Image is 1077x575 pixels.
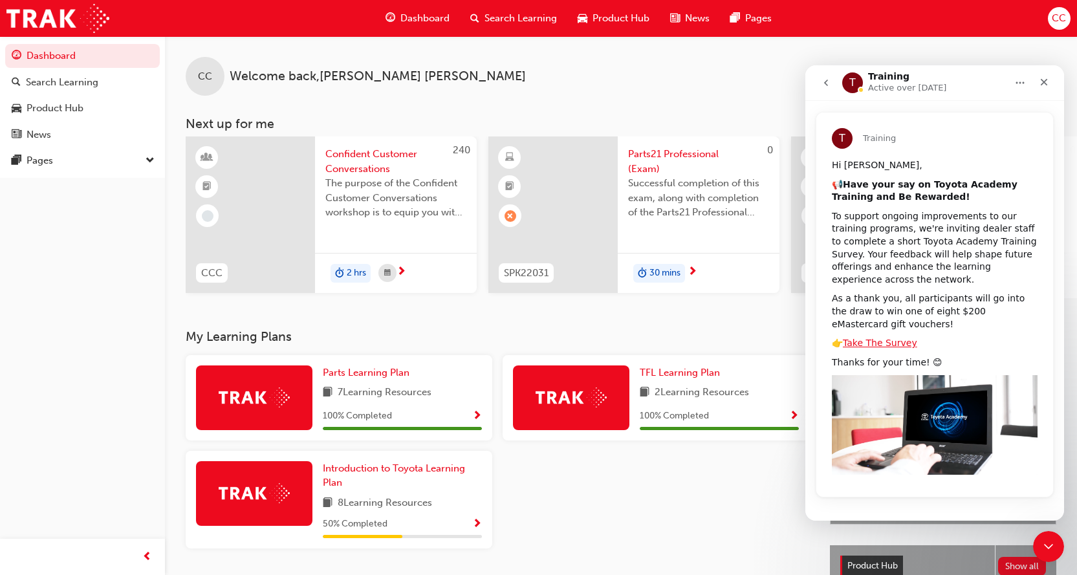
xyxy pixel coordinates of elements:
[384,265,391,281] span: calendar-icon
[397,266,406,278] span: next-icon
[720,5,782,32] a: pages-iconPages
[505,179,514,195] span: booktick-icon
[338,385,431,401] span: 7 Learning Resources
[640,409,709,424] span: 100 % Completed
[335,265,344,282] span: duration-icon
[186,136,477,293] a: 240CCCConfident Customer ConversationsThe purpose of the Confident Customer Conversations worksho...
[745,11,772,26] span: Pages
[5,44,160,68] a: Dashboard
[27,101,83,116] div: Product Hub
[323,495,332,512] span: book-icon
[472,408,482,424] button: Show Progress
[472,516,482,532] button: Show Progress
[26,75,98,90] div: Search Learning
[1070,144,1076,156] span: 0
[640,385,649,401] span: book-icon
[567,5,660,32] a: car-iconProduct Hub
[638,265,647,282] span: duration-icon
[730,10,740,27] span: pages-icon
[649,266,680,281] span: 30 mins
[146,153,155,169] span: down-icon
[202,179,212,195] span: booktick-icon
[323,385,332,401] span: book-icon
[5,41,160,149] button: DashboardSearch LearningProduct HubNews
[767,144,773,156] span: 0
[847,560,898,571] span: Product Hub
[640,367,720,378] span: TFL Learning Plan
[201,266,223,281] span: CCC
[27,127,51,142] div: News
[202,210,213,222] span: learningRecordVerb_NONE-icon
[536,387,607,407] img: Trak
[660,5,720,32] a: news-iconNews
[5,96,160,120] a: Product Hub
[504,266,549,281] span: SPK22031
[386,10,395,27] span: guage-icon
[688,266,697,278] span: next-icon
[640,365,725,380] a: TFL Learning Plan
[323,461,482,490] a: Introduction to Toyota Learning Plan
[1033,531,1064,562] iframe: Intercom live chat
[789,411,799,422] span: Show Progress
[12,103,21,114] span: car-icon
[323,462,465,489] span: Introduction to Toyota Learning Plan
[1048,7,1071,30] button: CC
[12,155,21,167] span: pages-icon
[472,411,482,422] span: Show Progress
[323,365,415,380] a: Parts Learning Plan
[325,147,466,176] span: Confident Customer Conversations
[202,149,212,166] span: learningResourceType_INSTRUCTOR_LED-icon
[453,144,470,156] span: 240
[5,149,160,173] button: Pages
[323,517,387,532] span: 50 % Completed
[484,11,557,26] span: Search Learning
[12,129,21,141] span: news-icon
[400,11,450,26] span: Dashboard
[655,385,749,401] span: 2 Learning Resources
[460,5,567,32] a: search-iconSearch Learning
[505,149,514,166] span: learningResourceType_ELEARNING-icon
[578,10,587,27] span: car-icon
[142,549,152,565] span: prev-icon
[12,50,21,62] span: guage-icon
[670,10,680,27] span: news-icon
[12,77,21,89] span: search-icon
[1052,11,1066,26] span: CC
[472,519,482,530] span: Show Progress
[6,4,109,33] img: Trak
[323,367,409,378] span: Parts Learning Plan
[165,116,1077,131] h3: Next up for me
[470,10,479,27] span: search-icon
[219,387,290,407] img: Trak
[488,136,779,293] a: 0SPK22031Parts21 Professional (Exam)Successful completion of this exam, along with completion of ...
[323,409,392,424] span: 100 % Completed
[230,69,526,84] span: Welcome back , [PERSON_NAME] [PERSON_NAME]
[347,266,366,281] span: 2 hrs
[5,71,160,94] a: Search Learning
[685,11,710,26] span: News
[593,11,649,26] span: Product Hub
[186,329,809,344] h3: My Learning Plans
[5,123,160,147] a: News
[505,210,516,222] span: learningRecordVerb_FAIL-icon
[628,147,769,176] span: Parts21 Professional (Exam)
[198,69,212,84] span: CC
[338,495,432,512] span: 8 Learning Resources
[375,5,460,32] a: guage-iconDashboard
